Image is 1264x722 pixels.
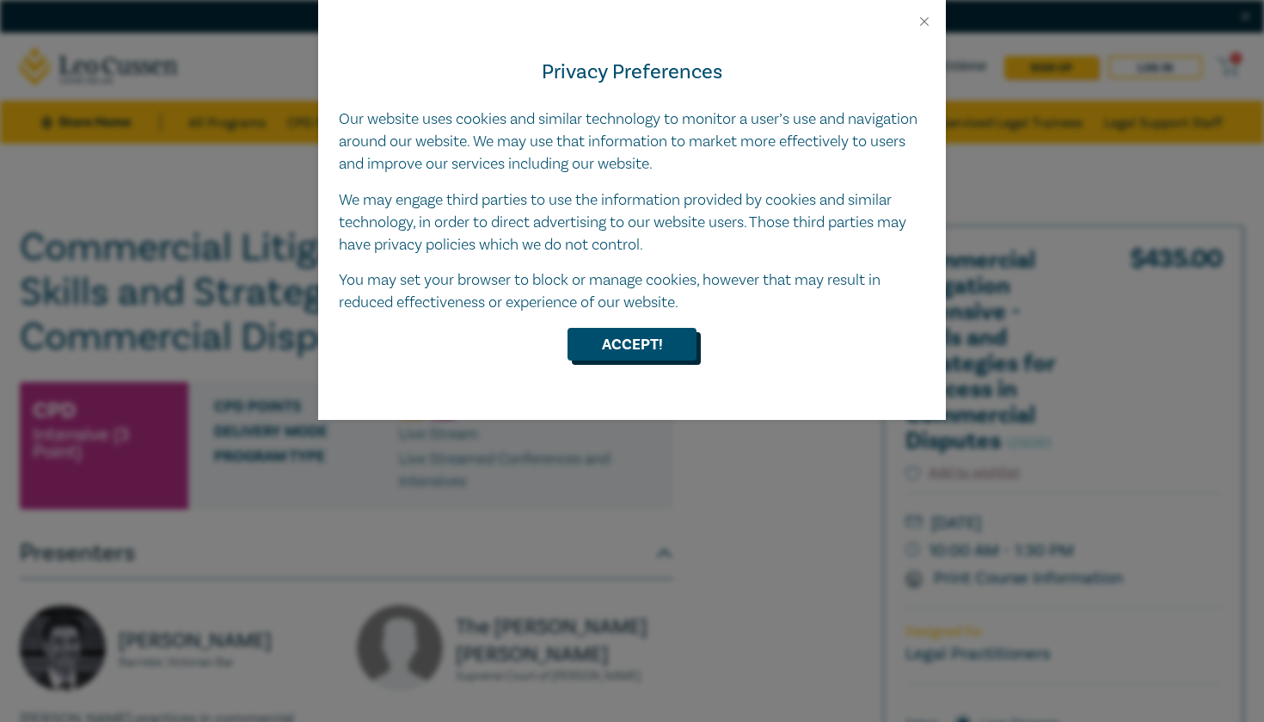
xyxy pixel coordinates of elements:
h4: Privacy Preferences [339,57,925,88]
button: Close [917,14,932,29]
p: We may engage third parties to use the information provided by cookies and similar technology, in... [339,189,925,256]
p: You may set your browser to block or manage cookies, however that may result in reduced effective... [339,269,925,314]
p: Our website uses cookies and similar technology to monitor a user’s use and navigation around our... [339,108,925,176]
button: Accept! [568,328,696,361]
